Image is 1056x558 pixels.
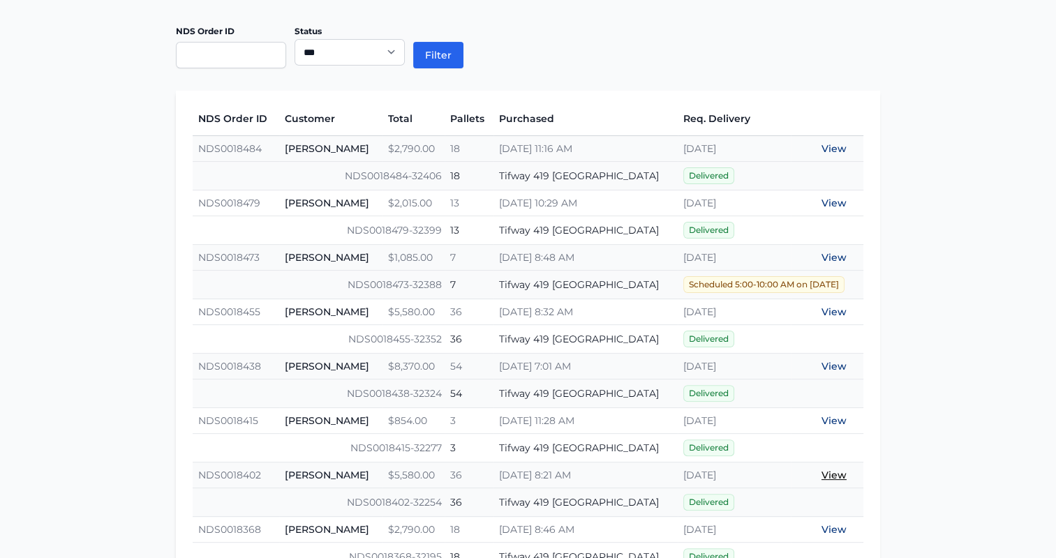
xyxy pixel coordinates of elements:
span: Scheduled 5:00-10:00 AM on [DATE] [683,276,845,293]
td: [DATE] [678,517,791,543]
td: NDS0018473-32388 [193,271,445,299]
td: [DATE] 8:32 AM [493,299,678,325]
label: NDS Order ID [176,26,235,36]
td: 3 [445,434,493,462]
a: NDS0018484 [198,142,262,155]
td: [PERSON_NAME] [279,354,382,379]
td: $854.00 [382,408,445,434]
td: 18 [445,517,493,543]
td: $5,580.00 [382,299,445,325]
a: NDS0018402 [198,469,261,481]
td: 7 [445,271,493,299]
a: NDS0018368 [198,523,261,536]
td: [DATE] [678,354,791,379]
td: [PERSON_NAME] [279,136,382,162]
td: NDS0018479-32399 [193,216,445,245]
td: 54 [445,379,493,408]
td: NDS0018415-32277 [193,434,445,462]
td: 7 [445,245,493,271]
a: View [821,142,847,155]
td: [DATE] 10:29 AM [493,190,678,216]
td: [PERSON_NAME] [279,408,382,434]
td: [DATE] [678,299,791,325]
td: $2,790.00 [382,517,445,543]
td: [DATE] 7:01 AM [493,354,678,379]
td: [PERSON_NAME] [279,190,382,216]
td: Tifway 419 [GEOGRAPHIC_DATA] [493,488,678,517]
a: View [821,306,847,318]
td: Tifway 419 [GEOGRAPHIC_DATA] [493,325,678,354]
td: 36 [445,299,493,325]
td: 13 [445,190,493,216]
td: [DATE] 11:28 AM [493,408,678,434]
a: View [821,197,847,209]
a: View [821,251,847,264]
td: Tifway 419 [GEOGRAPHIC_DATA] [493,379,678,408]
td: 18 [445,162,493,190]
td: 36 [445,488,493,517]
span: Delivered [683,494,734,511]
a: View [821,414,847,427]
td: [DATE] [678,462,791,488]
td: [DATE] [678,190,791,216]
td: 36 [445,325,493,354]
a: NDS0018415 [198,414,258,427]
span: Delivered [683,385,734,402]
td: [DATE] 8:46 AM [493,517,678,543]
a: NDS0018479 [198,197,260,209]
td: [DATE] [678,408,791,434]
span: Delivered [683,331,734,347]
th: Purchased [493,102,678,136]
a: NDS0018473 [198,251,260,264]
td: Tifway 419 [GEOGRAPHIC_DATA] [493,216,678,245]
th: Total [382,102,445,136]
td: 13 [445,216,493,245]
a: NDS0018455 [198,306,260,318]
span: Delivered [683,222,734,239]
td: 54 [445,354,493,379]
td: [DATE] 8:48 AM [493,245,678,271]
th: Req. Delivery [678,102,791,136]
span: Delivered [683,439,734,456]
button: Filter [413,42,463,68]
a: NDS0018438 [198,360,261,372]
label: Status [295,26,322,36]
a: View [821,469,847,481]
a: View [821,360,847,372]
span: Delivered [683,167,734,184]
td: NDS0018484-32406 [193,162,445,190]
td: [DATE] 8:21 AM [493,462,678,488]
td: $2,790.00 [382,136,445,162]
th: Customer [279,102,382,136]
td: 36 [445,462,493,488]
td: [PERSON_NAME] [279,245,382,271]
td: Tifway 419 [GEOGRAPHIC_DATA] [493,271,678,299]
td: [DATE] [678,136,791,162]
td: [PERSON_NAME] [279,462,382,488]
td: [PERSON_NAME] [279,299,382,325]
td: $5,580.00 [382,462,445,488]
td: NDS0018402-32254 [193,488,445,517]
a: View [821,523,847,536]
td: Tifway 419 [GEOGRAPHIC_DATA] [493,434,678,462]
td: [DATE] [678,245,791,271]
td: $8,370.00 [382,354,445,379]
td: [DATE] 11:16 AM [493,136,678,162]
th: NDS Order ID [193,102,279,136]
td: Tifway 419 [GEOGRAPHIC_DATA] [493,162,678,190]
td: [PERSON_NAME] [279,517,382,543]
td: $1,085.00 [382,245,445,271]
td: NDS0018438-32324 [193,379,445,408]
td: NDS0018455-32352 [193,325,445,354]
td: 18 [445,136,493,162]
th: Pallets [445,102,493,136]
td: 3 [445,408,493,434]
td: $2,015.00 [382,190,445,216]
